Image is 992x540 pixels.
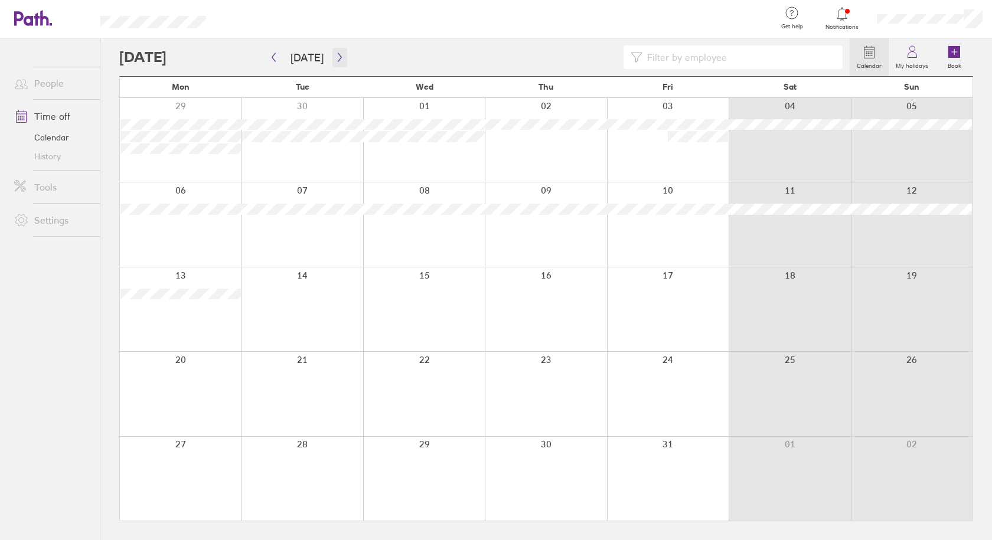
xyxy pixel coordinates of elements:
[773,23,811,30] span: Get help
[172,82,190,91] span: Mon
[935,38,973,76] a: Book
[850,38,889,76] a: Calendar
[539,82,553,91] span: Thu
[941,59,968,70] label: Book
[416,82,433,91] span: Wed
[5,208,100,232] a: Settings
[5,104,100,128] a: Time off
[889,59,935,70] label: My holidays
[889,38,935,76] a: My holidays
[5,175,100,199] a: Tools
[663,82,673,91] span: Fri
[281,48,333,67] button: [DATE]
[296,82,309,91] span: Tue
[823,6,862,31] a: Notifications
[5,128,100,147] a: Calendar
[904,82,919,91] span: Sun
[642,46,836,68] input: Filter by employee
[823,24,862,31] span: Notifications
[5,71,100,95] a: People
[784,82,797,91] span: Sat
[850,59,889,70] label: Calendar
[5,147,100,166] a: History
